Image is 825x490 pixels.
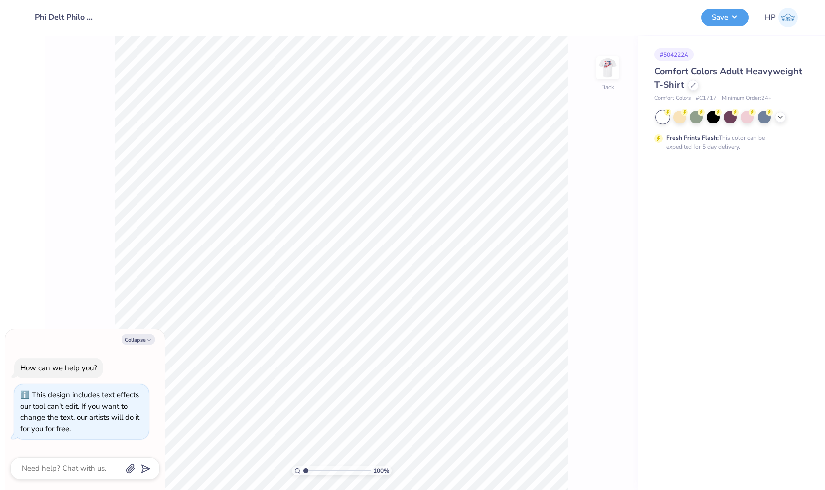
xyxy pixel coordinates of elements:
div: # 504222A [654,48,694,61]
div: This color can be expedited for 5 day delivery. [666,133,789,151]
span: Minimum Order: 24 + [722,94,772,103]
span: Comfort Colors [654,94,691,103]
img: Hunter Pearson [778,8,798,27]
a: HP [765,8,798,27]
button: Save [701,9,749,26]
button: Collapse [122,334,155,345]
strong: Fresh Prints Flash: [666,134,719,142]
img: Back [598,58,618,78]
input: Untitled Design [27,7,101,27]
span: HP [765,12,776,23]
span: Comfort Colors Adult Heavyweight T-Shirt [654,65,802,91]
span: # C1717 [696,94,717,103]
div: Back [601,83,614,92]
div: How can we help you? [20,363,97,373]
div: This design includes text effects our tool can't edit. If you want to change the text, our artist... [20,390,139,434]
span: 100 % [373,466,389,475]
